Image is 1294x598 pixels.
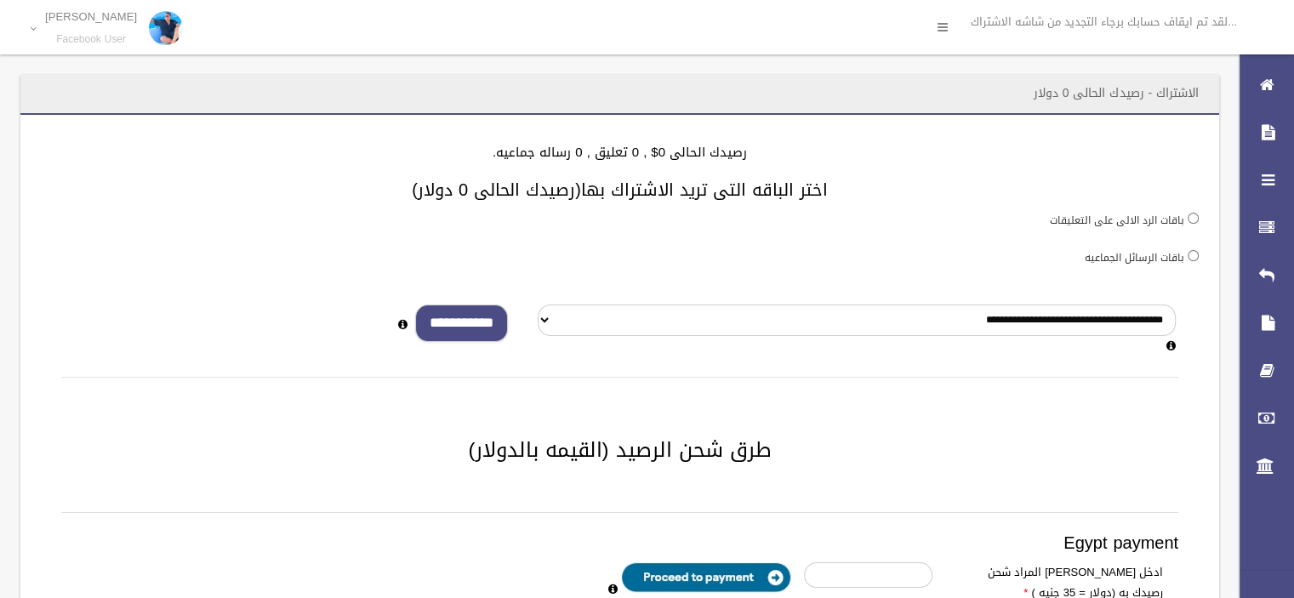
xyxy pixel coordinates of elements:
h2: طرق شحن الرصيد (القيمه بالدولار) [41,439,1199,461]
h3: اختر الباقه التى تريد الاشتراك بها(رصيدك الحالى 0 دولار) [41,180,1199,199]
header: الاشتراك - رصيدك الحالى 0 دولار [1013,77,1219,110]
small: Facebook User [45,33,137,46]
h4: رصيدك الحالى 0$ , 0 تعليق , 0 رساله جماعيه. [41,145,1199,160]
label: باقات الرسائل الجماعيه [1085,248,1184,267]
h3: Egypt payment [61,533,1178,552]
label: باقات الرد الالى على التعليقات [1050,211,1184,230]
p: [PERSON_NAME] [45,10,137,23]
